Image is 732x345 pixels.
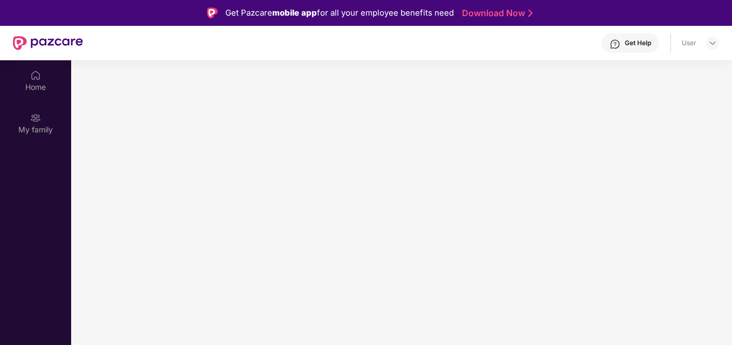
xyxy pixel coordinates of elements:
[272,8,317,18] strong: mobile app
[708,39,717,47] img: svg+xml;base64,PHN2ZyBpZD0iRHJvcGRvd24tMzJ4MzIiIHhtbG5zPSJodHRwOi8vd3d3LnczLm9yZy8yMDAwL3N2ZyIgd2...
[13,36,83,50] img: New Pazcare Logo
[30,70,41,81] img: svg+xml;base64,PHN2ZyBpZD0iSG9tZSIgeG1sbnM9Imh0dHA6Ly93d3cudzMub3JnLzIwMDAvc3ZnIiB3aWR0aD0iMjAiIG...
[682,39,696,47] div: User
[30,112,41,123] img: svg+xml;base64,PHN2ZyB3aWR0aD0iMjAiIGhlaWdodD0iMjAiIHZpZXdCb3g9IjAgMCAyMCAyMCIgZmlsbD0ibm9uZSIgeG...
[610,39,620,50] img: svg+xml;base64,PHN2ZyBpZD0iSGVscC0zMngzMiIgeG1sbnM9Imh0dHA6Ly93d3cudzMub3JnLzIwMDAvc3ZnIiB3aWR0aD...
[625,39,651,47] div: Get Help
[462,8,529,19] a: Download Now
[225,6,454,19] div: Get Pazcare for all your employee benefits need
[528,8,533,19] img: Stroke
[207,8,218,18] img: Logo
